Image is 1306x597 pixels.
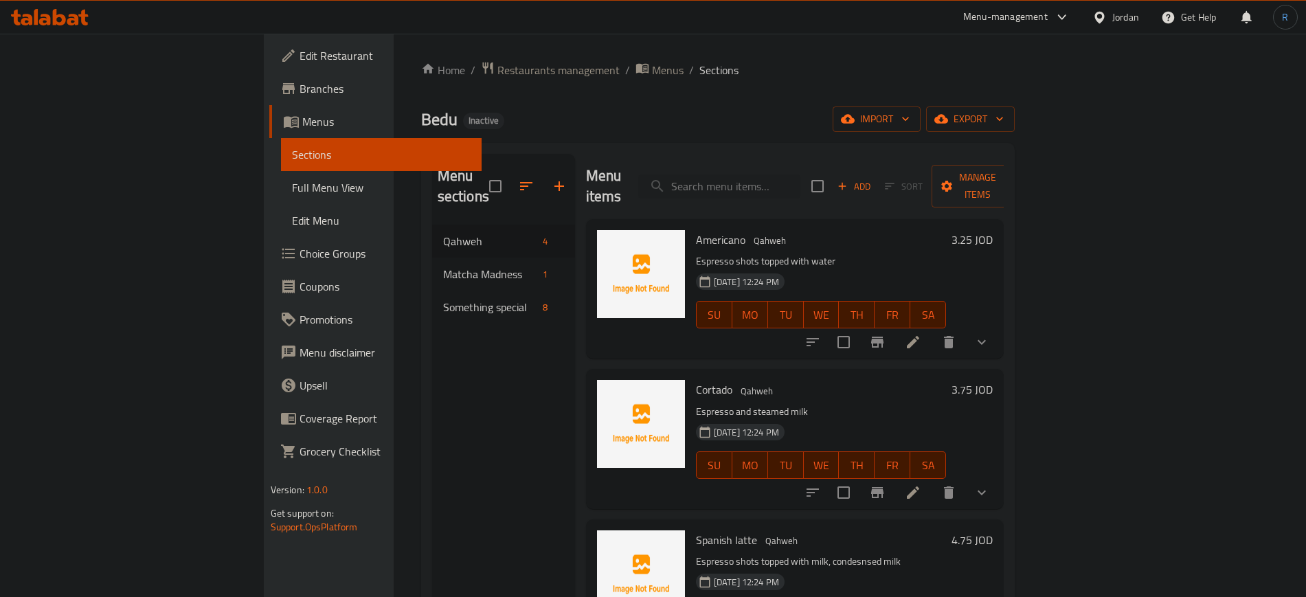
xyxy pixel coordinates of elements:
span: Add [835,179,872,194]
a: Edit menu item [905,484,921,501]
button: export [926,106,1015,132]
svg: Show Choices [973,334,990,350]
span: MO [738,455,763,475]
button: Add section [543,170,576,203]
span: Get support on: [271,504,334,522]
span: Restaurants management [497,62,620,78]
span: R [1282,10,1288,25]
h6: 4.75 JOD [952,530,993,550]
a: Sections [281,138,482,171]
span: Select section [803,172,832,201]
a: Edit menu item [905,334,921,350]
li: / [689,62,694,78]
span: Promotions [300,311,471,328]
span: Americano [696,229,745,250]
img: Americano [597,230,685,318]
span: SU [702,305,727,325]
button: sort-choices [796,326,829,359]
button: SA [910,451,946,479]
button: MO [732,451,768,479]
span: Menu disclaimer [300,344,471,361]
span: Something special [443,299,537,315]
span: Choice Groups [300,245,471,262]
span: Select section first [876,176,932,197]
span: Grocery Checklist [300,443,471,460]
button: Branch-specific-item [861,326,894,359]
a: Menu disclaimer [269,336,482,369]
button: WE [804,301,840,328]
div: Inactive [463,113,504,129]
span: WE [809,455,834,475]
div: items [537,266,553,282]
span: Select all sections [481,172,510,201]
button: WE [804,451,840,479]
span: Sections [292,146,471,163]
span: Qahweh [735,383,778,399]
span: Select to update [829,478,858,507]
a: Branches [269,72,482,105]
span: Select to update [829,328,858,357]
span: FR [880,455,905,475]
span: Qahweh [443,233,537,249]
p: Espresso and steamed milk [696,403,947,420]
button: TU [768,301,804,328]
h6: 3.25 JOD [952,230,993,249]
button: show more [965,476,998,509]
button: Add [832,176,876,197]
span: import [844,111,910,128]
button: Manage items [932,165,1024,207]
span: export [937,111,1004,128]
button: sort-choices [796,476,829,509]
span: Matcha Madness [443,266,537,282]
a: Coupons [269,270,482,303]
a: Support.OpsPlatform [271,518,358,536]
button: TH [839,451,875,479]
span: [DATE] 12:24 PM [708,426,785,439]
button: SU [696,301,732,328]
a: Full Menu View [281,171,482,204]
button: FR [875,301,910,328]
span: Upsell [300,377,471,394]
span: Spanish latte [696,530,757,550]
span: 1 [537,268,553,281]
span: Inactive [463,115,504,126]
button: SA [910,301,946,328]
div: Something special8 [432,291,575,324]
a: Edit Menu [281,204,482,237]
nav: breadcrumb [421,61,1015,79]
span: TH [844,455,869,475]
span: Qahweh [748,233,791,249]
button: delete [932,476,965,509]
a: Grocery Checklist [269,435,482,468]
a: Coverage Report [269,402,482,435]
span: 4 [537,235,553,248]
div: items [537,299,553,315]
img: Cortado [597,380,685,468]
span: Coupons [300,278,471,295]
a: Choice Groups [269,237,482,270]
div: Qahweh4 [432,225,575,258]
h6: 3.75 JOD [952,380,993,399]
span: Branches [300,80,471,97]
span: TU [774,305,798,325]
div: Qahweh [760,533,803,550]
button: delete [932,326,965,359]
span: MO [738,305,763,325]
a: Promotions [269,303,482,336]
svg: Show Choices [973,484,990,501]
span: Qahweh [760,533,803,549]
button: FR [875,451,910,479]
span: Menus [302,113,471,130]
span: Cortado [696,379,732,400]
a: Menus [269,105,482,138]
span: FR [880,305,905,325]
nav: Menu sections [432,219,575,329]
button: show more [965,326,998,359]
button: import [833,106,921,132]
button: TU [768,451,804,479]
span: Menus [652,62,684,78]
